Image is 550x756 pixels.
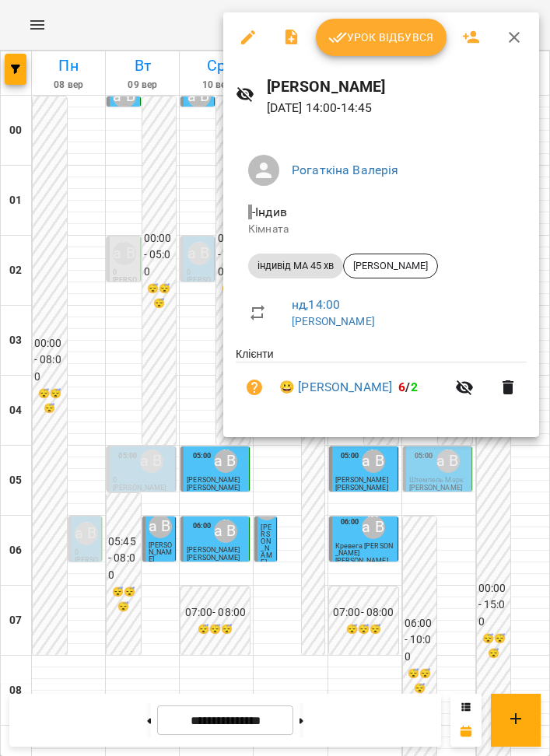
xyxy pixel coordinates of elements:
a: нд , 14:00 [292,297,340,312]
b: / [398,380,417,394]
a: [PERSON_NAME] [292,315,375,327]
p: [DATE] 14:00 - 14:45 [267,99,527,117]
a: 😀 [PERSON_NAME] [279,378,392,397]
h6: [PERSON_NAME] [267,75,527,99]
span: 2 [411,380,418,394]
span: індивід МА 45 хв [248,259,343,273]
button: Урок відбувся [316,19,447,56]
span: - Індив [248,205,290,219]
span: [PERSON_NAME] [344,259,437,273]
span: 6 [398,380,405,394]
p: Кімната [248,222,514,237]
a: Рогаткіна Валерія [292,163,399,177]
ul: Клієнти [236,346,527,418]
button: Візит ще не сплачено. Додати оплату? [236,369,273,406]
div: [PERSON_NAME] [343,254,438,278]
span: Урок відбувся [328,28,434,47]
